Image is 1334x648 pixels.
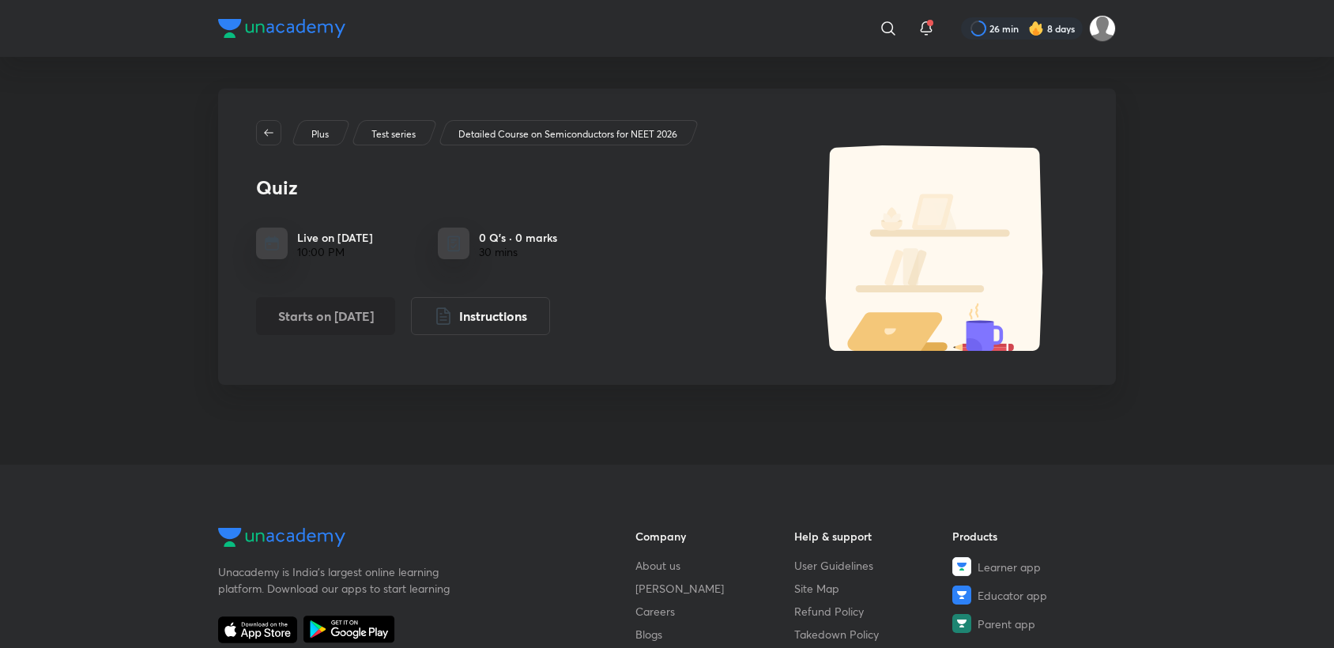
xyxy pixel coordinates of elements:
span: Learner app [978,559,1041,575]
a: Detailed Course on Semiconductors for NEET 2026 [456,127,680,141]
img: timing [264,235,280,251]
h3: Quiz [256,176,786,199]
h6: 0 Q’s · 0 marks [479,229,557,246]
h6: Products [952,528,1111,544]
a: Plus [309,127,332,141]
a: User Guidelines [794,557,953,574]
h6: Company [635,528,794,544]
img: Learner app [952,557,971,576]
img: quiz info [444,234,464,254]
p: Detailed Course on Semiconductors for NEET 2026 [458,127,677,141]
span: Careers [635,603,675,620]
p: Plus [311,127,329,141]
a: About us [635,557,794,574]
a: Blogs [635,626,794,642]
img: Payal [1089,15,1116,42]
a: Test series [369,127,419,141]
p: Test series [371,127,416,141]
a: [PERSON_NAME] [635,580,794,597]
a: Educator app [952,586,1111,605]
h6: Help & support [794,528,953,544]
div: 10:00 PM [297,246,373,258]
button: Starts on Sept 7 [256,297,395,335]
a: Refund Policy [794,603,953,620]
h6: Live on [DATE] [297,229,373,246]
a: Learner app [952,557,1111,576]
a: Parent app [952,614,1111,633]
img: instruction [434,307,453,326]
img: Company Logo [218,19,345,38]
img: Parent app [952,614,971,633]
img: Educator app [952,586,971,605]
span: Parent app [978,616,1035,632]
div: 30 mins [479,246,557,258]
img: Company Logo [218,528,345,547]
a: Site Map [794,580,953,597]
img: default [793,145,1078,351]
img: streak [1028,21,1044,36]
a: Company Logo [218,528,585,551]
p: Unacademy is India’s largest online learning platform. Download our apps to start learning [218,563,455,597]
a: Takedown Policy [794,626,953,642]
a: Careers [635,603,794,620]
button: Instructions [411,297,550,335]
span: Educator app [978,587,1047,604]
